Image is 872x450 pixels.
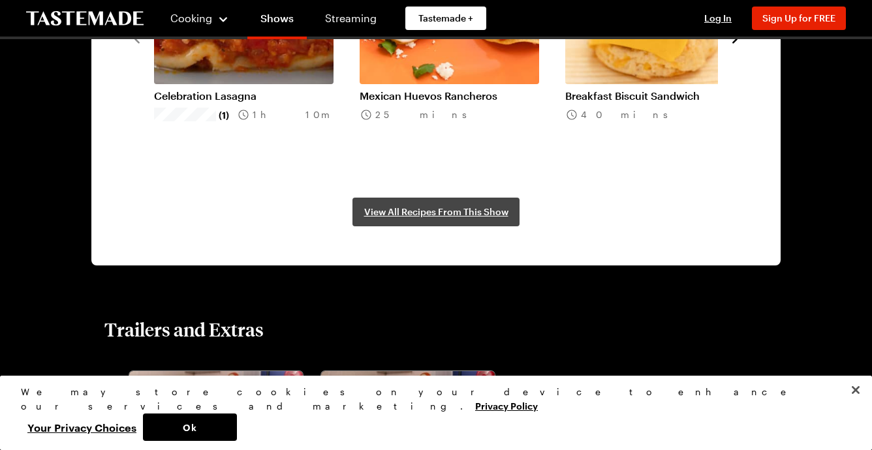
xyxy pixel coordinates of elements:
[841,376,870,404] button: Close
[692,12,744,25] button: Log In
[418,12,473,25] span: Tastemade +
[143,413,237,441] button: Ok
[21,385,840,413] div: We may store cookies on your device to enhance our services and marketing.
[21,413,143,441] button: Your Privacy Choices
[170,12,212,24] span: Cooking
[762,12,835,23] span: Sign Up for FREE
[170,3,229,34] button: Cooking
[704,12,732,23] span: Log In
[104,318,264,341] h2: Trailers and Extras
[154,89,334,102] a: Celebration Lasagna
[26,11,144,26] a: To Tastemade Home Page
[21,385,840,441] div: Privacy
[364,205,508,218] span: View All Recipes From This Show
[360,89,539,102] a: Mexican Huevos Rancheros
[247,3,307,39] a: Shows
[475,399,538,412] a: More information about your privacy, opens in a new tab
[752,7,846,30] button: Sign Up for FREE
[352,198,520,226] a: View All Recipes From This Show
[405,7,486,30] a: Tastemade +
[565,89,745,102] a: Breakfast Biscuit Sandwich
